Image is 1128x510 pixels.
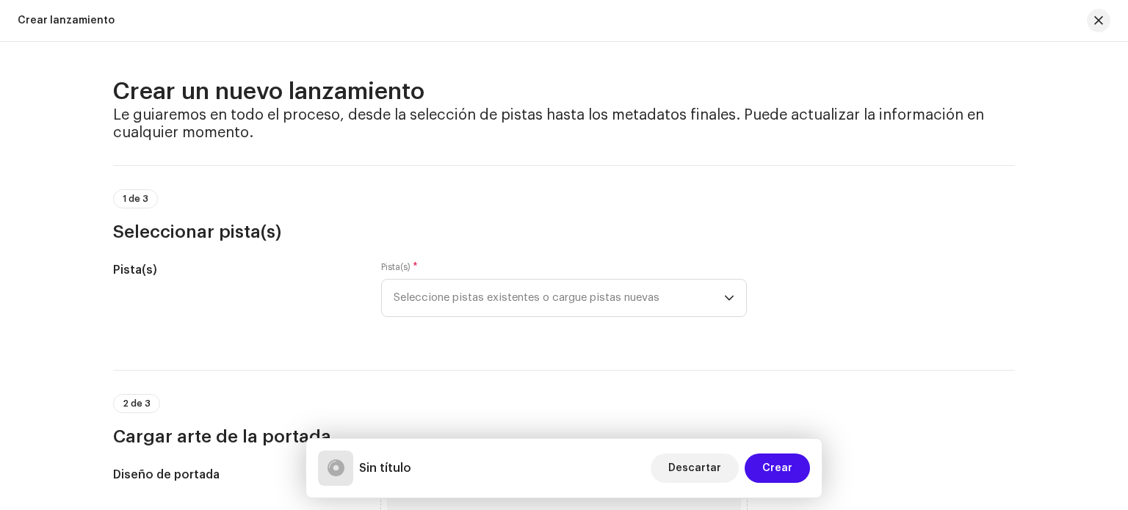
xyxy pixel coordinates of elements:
span: Descartar [668,453,721,483]
button: Crear [745,453,810,483]
label: Pista(s) [381,261,418,273]
h3: Cargar arte de la portada [113,425,1015,448]
span: Crear [762,453,792,483]
h2: Crear un nuevo lanzamiento [113,77,1015,106]
h3: Seleccionar pista(s) [113,220,1015,244]
button: Descartar [651,453,739,483]
h5: Sin título [359,459,411,477]
div: dropdown trigger [724,280,734,316]
span: Seleccione pistas existentes o cargue pistas nuevas [394,280,724,316]
h5: Pista(s) [113,261,358,279]
h4: Le guiaremos en todo el proceso, desde la selección de pistas hasta los metadatos finales. Puede ... [113,106,1015,142]
h5: Diseño de portada [113,466,358,484]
